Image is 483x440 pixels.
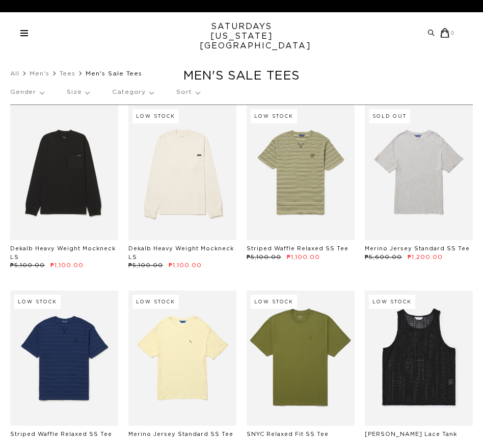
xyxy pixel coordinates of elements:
span: ₱1,100.00 [169,263,202,268]
a: SNYC Relaxed Fit SS Tee [247,431,329,437]
span: ₱5,600.00 [365,254,402,260]
div: Low Stock [132,109,179,123]
p: Sort [176,81,199,104]
a: Dekalb Heavy Weight Mockneck LS [128,246,234,260]
span: Men's Sale Tees [86,70,142,76]
a: Dekalb Heavy Weight Mockneck LS [10,246,116,260]
a: Striped Waffle Relaxed SS Tee [10,431,112,437]
a: Merino Jersey Standard SS Tee [128,431,233,437]
div: Low Stock [251,295,297,309]
div: Low Stock [14,295,61,309]
small: 0 [451,31,455,36]
span: ₱5,100.00 [128,263,163,268]
a: [PERSON_NAME] Lace Tank [365,431,457,437]
span: ₱1,200.00 [408,254,443,260]
p: Category [112,81,153,104]
a: SATURDAYS[US_STATE][GEOGRAPHIC_DATA] [200,22,284,51]
div: Low Stock [132,295,179,309]
div: Low Stock [251,109,297,123]
p: Size [67,81,89,104]
a: Merino Jersey Standard SS Tee [365,246,470,251]
div: Low Stock [369,295,415,309]
span: ₱5,100.00 [247,254,281,260]
p: Gender [10,81,44,104]
a: 0 [440,28,455,38]
a: Striped Waffle Relaxed SS Tee [247,246,348,251]
a: Men's [30,70,49,76]
a: Tees [60,70,75,76]
span: ₱5,100.00 [10,263,45,268]
span: ₱1,100.00 [50,263,84,268]
span: ₱1,100.00 [287,254,320,260]
a: All [10,70,19,76]
div: Sold Out [369,109,410,123]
